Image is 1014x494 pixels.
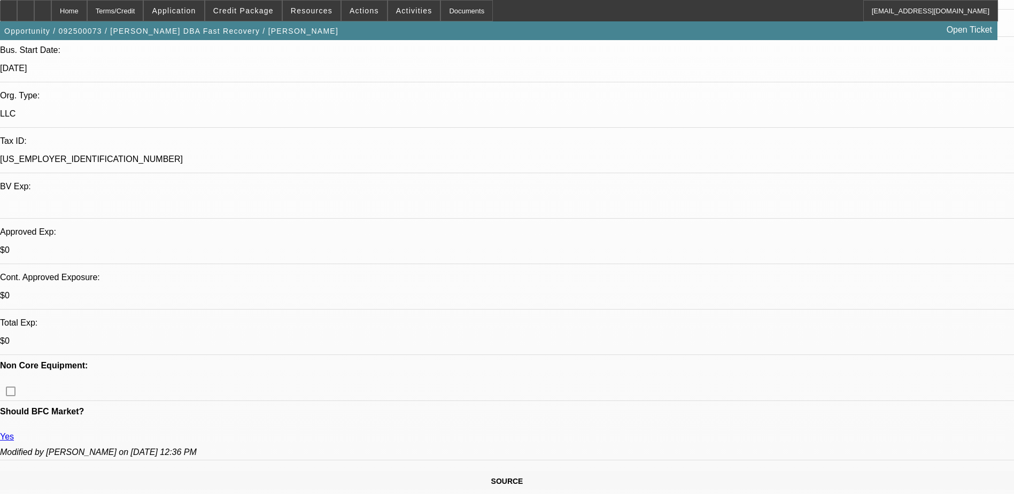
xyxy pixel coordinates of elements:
[491,477,523,485] span: SOURCE
[144,1,204,21] button: Application
[205,1,282,21] button: Credit Package
[342,1,387,21] button: Actions
[350,6,379,15] span: Actions
[396,6,432,15] span: Activities
[291,6,332,15] span: Resources
[283,1,340,21] button: Resources
[942,21,996,39] a: Open Ticket
[388,1,440,21] button: Activities
[152,6,196,15] span: Application
[213,6,274,15] span: Credit Package
[4,27,338,35] span: Opportunity / 092500073 / [PERSON_NAME] DBA Fast Recovery / [PERSON_NAME]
